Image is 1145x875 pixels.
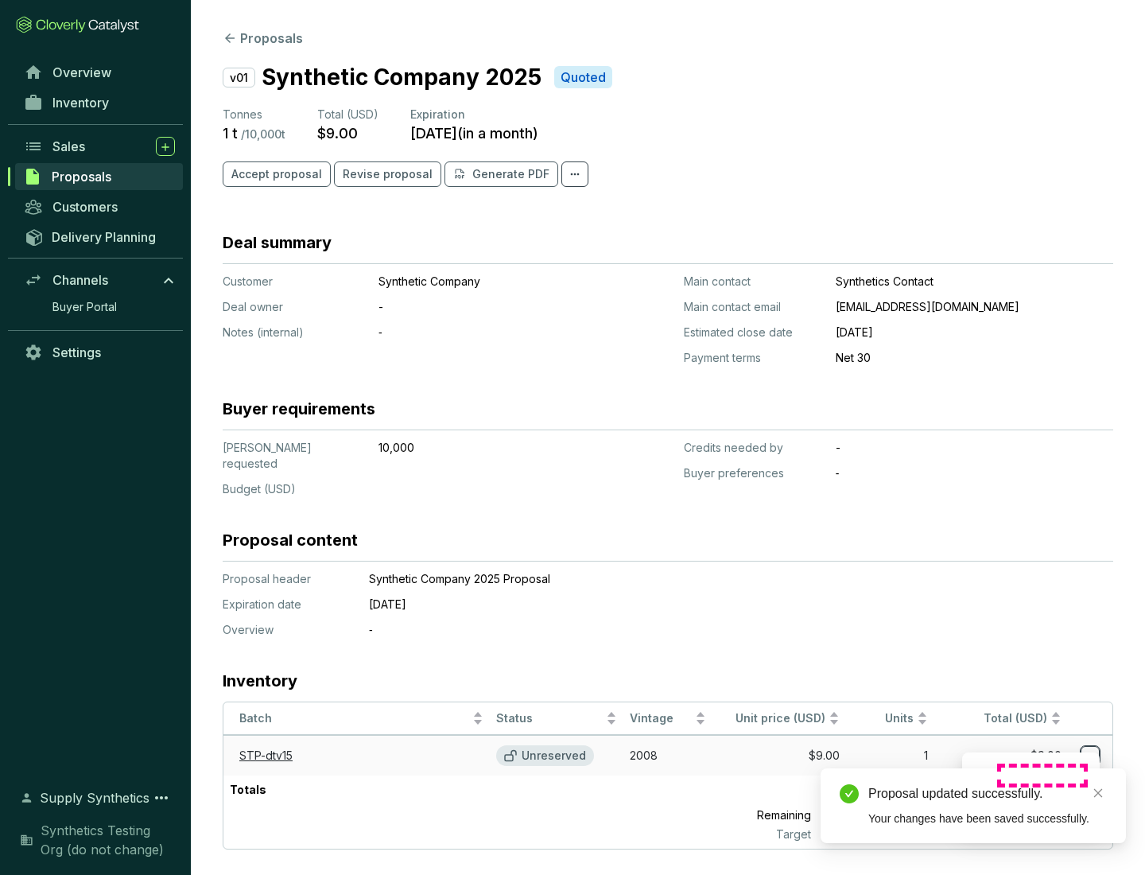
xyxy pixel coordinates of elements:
p: Net 30 [836,350,1113,366]
span: close [1093,787,1104,799]
p: 1 t [223,124,238,142]
h3: Deal summary [223,231,332,254]
p: v01 [223,68,255,87]
span: Vintage [630,711,692,726]
span: Settings [52,344,101,360]
span: Proposals [52,169,111,185]
span: Total (USD) [317,107,378,121]
p: 10,000 t [817,826,934,842]
p: Credits needed by [684,440,823,456]
p: 9,999 t [817,804,934,826]
p: Synthetic Company 2025 Proposal [369,571,1037,587]
button: Accept proposal [223,161,331,187]
a: Delivery Planning [16,224,183,250]
button: Generate PDF [444,161,558,187]
a: Settings [16,339,183,366]
span: Synthetics Testing Org (do not change) [41,821,175,859]
button: Revise proposal [334,161,441,187]
div: Your changes have been saved successfully. [868,810,1107,827]
p: $9.00 [317,124,358,142]
button: Proposals [223,29,303,48]
p: Main contact [684,274,823,290]
p: 1 t [817,776,933,804]
a: Buyer Portal [45,295,183,319]
th: Batch [223,702,490,735]
span: Inventory [52,95,109,111]
p: Overview [223,622,350,638]
span: Delivery Planning [52,229,156,245]
p: Remaining [686,804,817,826]
p: [EMAIL_ADDRESS][DOMAIN_NAME] [836,299,1113,315]
div: Proposal updated successfully. [868,784,1107,803]
p: - [378,299,593,315]
span: Units [852,711,914,726]
td: $9.00 [934,735,1068,776]
p: Deal owner [223,299,366,315]
span: Total (USD) [984,711,1047,725]
span: Revise proposal [343,166,433,182]
p: [DATE] ( in a month ) [410,124,538,142]
h3: Inventory [223,670,297,692]
p: Target [686,826,817,842]
p: Buyer preferences [684,465,823,481]
span: Unit price (USD) [736,711,825,725]
p: Proposal header [223,571,350,587]
td: 2008 [623,735,712,776]
span: Channels [52,272,108,288]
a: Proposals [15,163,183,190]
h3: Proposal content [223,529,358,551]
span: Status [496,711,603,726]
p: Reserve credits [997,768,1084,784]
p: Synthetic Company 2025 [262,60,541,94]
td: $9.00 [712,735,846,776]
p: Notes (internal) [223,325,366,340]
span: Accept proposal [231,166,322,182]
p: Unreserved [522,749,586,763]
a: Customers [16,193,183,220]
p: Main contact email [684,299,823,315]
p: [DATE] [836,325,1113,340]
span: Buyer Portal [52,299,117,315]
p: Payment terms [684,350,823,366]
th: Status [490,702,623,735]
p: Totals [223,776,273,804]
p: Estimated close date [684,325,823,340]
h3: Buyer requirements [223,398,375,420]
span: Budget (USD) [223,482,296,496]
p: Customer [223,274,366,290]
p: ‐ [369,622,1037,638]
p: Tonnes [223,107,285,122]
span: Overview [52,64,111,80]
a: Close [1089,784,1107,802]
p: Synthetic Company [378,274,593,290]
a: Sales [16,133,183,160]
p: Expiration [410,107,538,122]
a: STP-dtv15 [239,749,293,762]
a: Channels [16,266,183,294]
th: Vintage [623,702,712,735]
span: Customers [52,199,118,215]
p: [PERSON_NAME] requested [223,440,366,472]
p: - [836,440,1113,456]
th: Units [846,702,935,735]
p: ‐ [378,325,593,340]
p: 10,000 [378,440,593,456]
span: Sales [52,138,85,154]
span: Supply Synthetics [40,788,149,807]
span: Batch [239,711,469,726]
td: 1 [846,735,935,776]
p: Quoted [561,69,606,86]
p: / 10,000 t [241,127,285,142]
p: Generate PDF [472,166,549,182]
a: Overview [16,59,183,86]
p: Synthetics Contact [836,274,1113,290]
p: ‐ [836,465,1113,481]
a: Inventory [16,89,183,116]
p: [DATE] [369,597,1037,612]
p: Expiration date [223,597,350,612]
span: check-circle [840,784,859,803]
